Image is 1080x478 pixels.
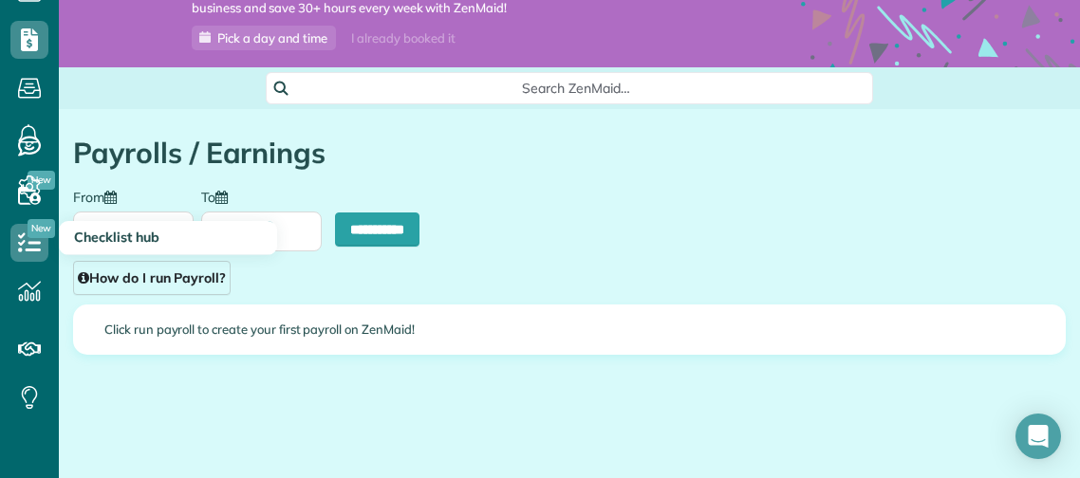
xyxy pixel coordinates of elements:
[217,30,327,46] span: Pick a day and time
[73,261,231,295] a: How do I run Payroll?
[74,305,1065,354] div: Click run payroll to create your first payroll on ZenMaid!
[192,26,336,50] a: Pick a day and time
[74,229,159,246] span: Checklist hub
[201,188,237,204] label: To
[28,219,55,238] span: New
[340,27,466,50] div: I already booked it
[1015,414,1061,459] div: Open Intercom Messenger
[73,138,1066,169] h1: Payrolls / Earnings
[73,188,126,204] label: From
